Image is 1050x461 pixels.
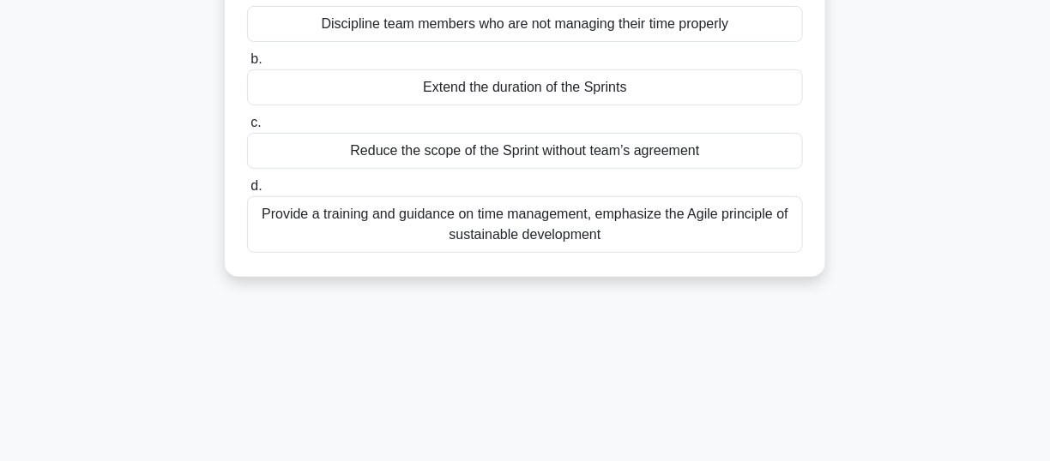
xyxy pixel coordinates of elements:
div: Provide a training and guidance on time management, emphasize the Agile principle of sustainable ... [247,196,803,253]
div: Reduce the scope of the Sprint without team’s agreement [247,133,803,169]
div: Discipline team members who are not managing their time properly [247,6,803,42]
div: Extend the duration of the Sprints [247,69,803,105]
span: c. [250,115,261,129]
span: d. [250,178,262,193]
span: b. [250,51,262,66]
